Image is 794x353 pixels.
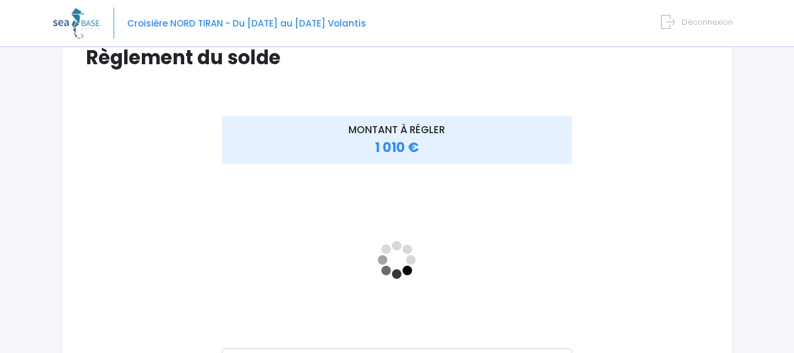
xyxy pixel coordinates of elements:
h1: Règlement du solde [86,46,708,69]
span: Déconnexion [682,17,733,28]
span: Croisière NORD TIRAN - Du [DATE] au [DATE] Volantis [127,17,366,29]
iframe: <!-- //required --> [222,171,572,348]
span: 1 010 € [375,138,419,157]
span: MONTANT À RÉGLER [348,123,445,137]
